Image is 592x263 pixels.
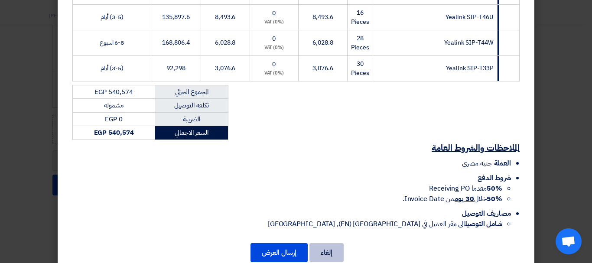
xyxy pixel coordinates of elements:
span: EGP 0 [105,114,123,124]
td: EGP 540,574 [73,85,155,99]
strong: شامل التوصيل [465,219,502,229]
div: (0%) VAT [254,44,295,52]
span: 28 Pieces [351,34,369,52]
span: خلال من Invoice Date. [403,194,502,204]
span: Yealink SIP-T33P [446,64,493,73]
div: دردشة مفتوحة [556,228,582,254]
span: 16 Pieces [351,8,369,26]
span: (3-5) أيام [101,64,124,73]
span: 6,028.8 [312,38,333,47]
span: 8,493.6 [312,13,333,22]
span: مصاريف التوصيل [462,208,511,219]
td: الضريبة [155,112,228,126]
span: 8,493.6 [215,13,235,22]
strong: EGP 540,574 [94,128,134,137]
span: 30 Pieces [351,59,369,78]
span: مقدما Receiving PO [429,183,502,194]
strong: 50% [487,183,502,194]
span: شروط الدفع [478,173,511,183]
span: العملة [494,158,511,169]
span: Yealink SIP-T46U [446,13,493,22]
span: 3,076.6 [215,64,235,73]
span: 168,806.4 [162,38,189,47]
span: مشموله [104,101,123,110]
button: إرسال العرض [250,243,308,262]
li: الى مقر العميل في [GEOGRAPHIC_DATA] (EN), [GEOGRAPHIC_DATA] [72,219,502,229]
strong: 50% [487,194,502,204]
span: 6,028.8 [215,38,235,47]
span: Yealink SIP-T44W [444,38,493,47]
td: المجموع الجزئي [155,85,228,99]
span: 6-8 اسبوع [100,38,124,47]
span: 0 [272,60,276,69]
u: الملاحظات والشروط العامة [432,141,520,154]
div: (0%) VAT [254,19,295,26]
td: السعر الاجمالي [155,126,228,140]
td: تكلفه التوصيل [155,99,228,113]
span: (3-5) أيام [101,13,124,22]
span: 0 [272,9,276,18]
span: 0 [272,34,276,43]
span: جنيه مصري [462,158,492,169]
button: إلغاء [309,243,344,262]
div: (0%) VAT [254,70,295,77]
span: 3,076.6 [312,64,333,73]
span: 92,298 [166,64,185,73]
span: 135,897.6 [162,13,189,22]
u: 30 يوم [455,194,474,204]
